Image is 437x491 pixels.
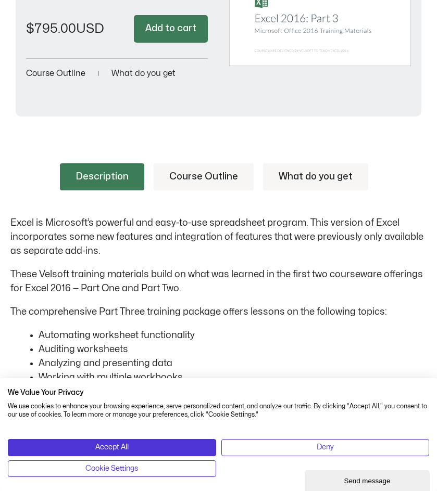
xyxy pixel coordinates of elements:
a: Course Outline [26,69,85,77]
span: Cookie Settings [85,463,138,474]
iframe: chat widget [305,468,432,491]
span: $ [26,22,34,35]
button: Accept all cookies [8,439,216,456]
h2: We Value Your Privacy [8,388,429,397]
a: Description [60,163,144,190]
a: What do you get [111,69,176,77]
span: Accept All [95,442,129,453]
p: The comprehensive Part Three training package offers lessons on the following topics: [10,305,427,319]
li: Automating worksheet functionality [39,328,427,342]
li: Analyzing and presenting data [39,356,427,370]
li: Auditing worksheets [39,342,427,356]
a: Course Outline [154,163,254,190]
span: Deny [317,442,334,453]
bdi: 795.00 [26,22,76,35]
a: What do you get [263,163,368,190]
p: We use cookies to enhance your browsing experience, serve personalized content, and analyze our t... [8,402,429,420]
p: These Velsoft training materials build on what was learned in the first two courseware offerings ... [10,267,427,295]
button: Adjust cookie preferences [8,460,216,477]
p: Excel is Microsoft’s powerful and easy-to-use spreadsheet program. This version of Excel incorpor... [10,216,427,258]
button: Add to cart [134,15,208,43]
button: Deny all cookies [221,439,430,456]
